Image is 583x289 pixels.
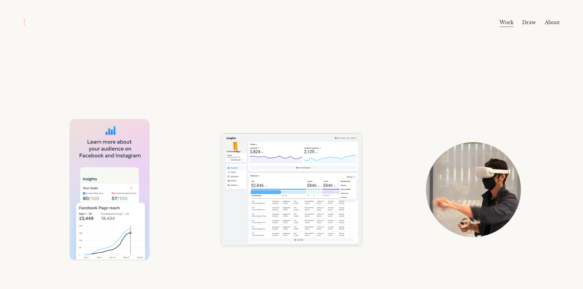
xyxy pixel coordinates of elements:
a: Insights [23,103,196,276]
a: About [545,17,560,27]
a: Draw [522,17,536,27]
a: Meta Reality Lab 🔒 [387,103,560,276]
a: Ads [205,103,378,276]
img: Roger Zhu [23,19,25,25]
a: Work [499,17,514,27]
